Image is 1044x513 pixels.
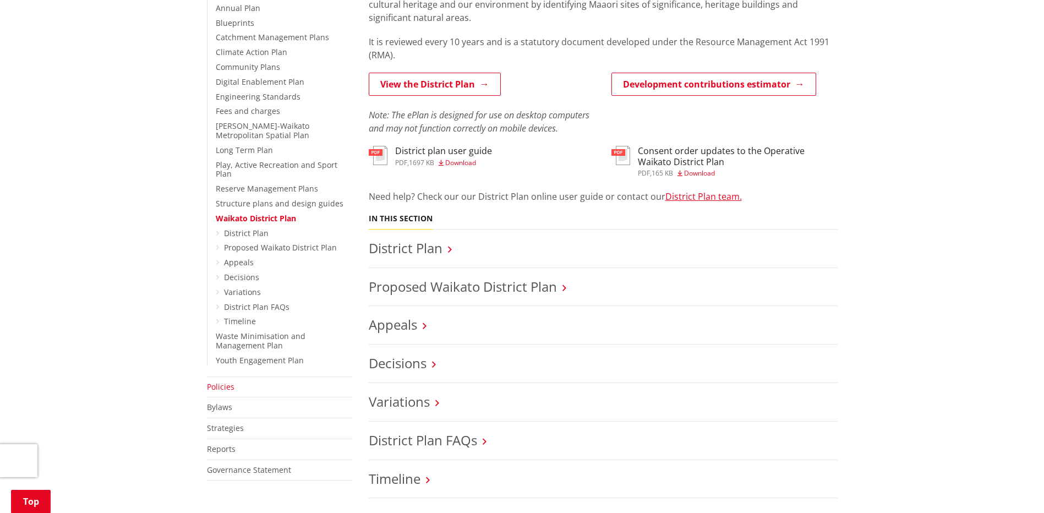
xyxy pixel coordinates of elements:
[216,47,287,57] a: Climate Action Plan
[224,316,256,326] a: Timeline
[216,18,254,28] a: Blueprints
[224,302,289,312] a: District Plan FAQs
[216,183,318,194] a: Reserve Management Plans
[369,146,492,166] a: District plan user guide pdf,1697 KB Download
[207,444,236,454] a: Reports
[369,214,433,223] h5: In this section
[652,168,673,178] span: 165 KB
[369,354,427,372] a: Decisions
[638,170,838,177] div: ,
[638,146,838,167] h3: Consent order updates to the Operative Waikato District Plan
[369,109,589,134] em: Note: The ePlan is designed for use on desktop computers and may not function correctly on mobile...
[216,355,304,365] a: Youth Engagement Plan
[207,402,232,412] a: Bylaws
[369,315,417,334] a: Appeals
[611,146,630,165] img: document-pdf.svg
[216,160,337,179] a: Play, Active Recreation and Sport Plan
[993,467,1033,506] iframe: Messenger Launcher
[224,287,261,297] a: Variations
[224,228,269,238] a: District Plan
[216,213,296,223] a: Waikato District Plan
[216,62,280,72] a: Community Plans
[611,146,838,176] a: Consent order updates to the Operative Waikato District Plan pdf,165 KB Download
[369,35,838,62] p: It is reviewed every 10 years and is a statutory document developed under the Resource Management...
[11,490,51,513] a: Top
[369,470,420,488] a: Timeline
[207,381,234,392] a: Policies
[445,158,476,167] span: Download
[216,106,280,116] a: Fees and charges
[207,423,244,433] a: Strategies
[395,160,492,166] div: ,
[395,158,407,167] span: pdf
[369,277,557,296] a: Proposed Waikato District Plan
[216,331,305,351] a: Waste Minimisation and Management Plan
[224,257,254,268] a: Appeals
[216,198,343,209] a: Structure plans and design guides
[224,242,337,253] a: Proposed Waikato District Plan
[369,190,838,203] p: Need help? Check our our District Plan online user guide or contact our
[638,168,650,178] span: pdf
[216,121,309,140] a: [PERSON_NAME]-Waikato Metropolitan Spatial Plan
[369,146,387,165] img: document-pdf.svg
[409,158,434,167] span: 1697 KB
[207,465,291,475] a: Governance Statement
[216,91,300,102] a: Engineering Standards
[369,392,430,411] a: Variations
[216,3,260,13] a: Annual Plan
[395,146,492,156] h3: District plan user guide
[224,272,259,282] a: Decisions
[369,239,442,257] a: District Plan
[216,77,304,87] a: Digital Enablement Plan
[684,168,715,178] span: Download
[665,190,742,203] a: District Plan team.
[216,145,273,155] a: Long Term Plan
[369,73,501,96] a: View the District Plan
[216,32,329,42] a: Catchment Management Plans
[611,73,816,96] a: Development contributions estimator
[369,431,477,449] a: District Plan FAQs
